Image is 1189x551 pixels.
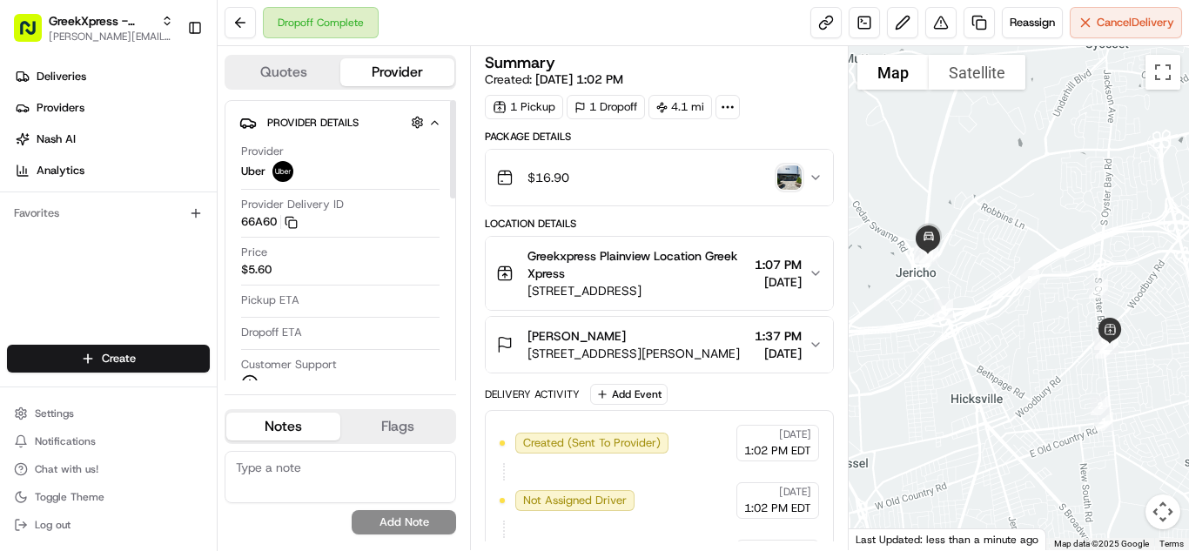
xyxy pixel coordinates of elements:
[777,165,802,190] img: photo_proof_of_delivery image
[755,345,802,362] span: [DATE]
[755,273,802,291] span: [DATE]
[49,12,154,30] button: GreekXpress - Plainview
[527,247,748,282] span: Greekxpress Plainview Location Greek Xpress
[1002,7,1063,38] button: Reassign
[1097,15,1174,30] span: Cancel Delivery
[37,131,76,147] span: Nash AI
[485,55,555,71] h3: Summary
[523,435,661,451] span: Created (Sent To Provider)
[1087,324,1120,357] div: 6
[7,94,217,122] a: Providers
[857,55,929,90] button: Show street map
[485,95,563,119] div: 1 Pickup
[7,125,217,153] a: Nash AI
[7,345,210,373] button: Create
[1013,263,1046,296] div: 8
[744,443,811,459] span: 1:02 PM EDT
[779,485,811,499] span: [DATE]
[853,527,910,550] a: Open this area in Google Maps (opens a new window)
[929,55,1025,90] button: Show satellite imagery
[7,401,210,426] button: Settings
[7,157,217,185] a: Analytics
[485,387,580,401] div: Delivery Activity
[1082,272,1115,306] div: 7
[927,292,960,326] div: 9
[486,317,833,373] button: [PERSON_NAME][STREET_ADDRESS][PERSON_NAME]1:37 PM[DATE]
[486,150,833,205] button: $16.90photo_proof_of_delivery image
[241,357,337,373] span: Customer Support
[241,197,344,212] span: Provider Delivery ID
[648,95,712,119] div: 4.1 mi
[241,214,298,230] button: 66A60
[226,58,340,86] button: Quotes
[849,528,1046,550] div: Last Updated: less than a minute ago
[527,327,626,345] span: [PERSON_NAME]
[1145,55,1180,90] button: Toggle fullscreen view
[35,462,98,476] span: Chat with us!
[1092,327,1125,360] div: 5
[1054,539,1149,548] span: Map data ©2025 Google
[35,490,104,504] span: Toggle Theme
[7,199,210,227] div: Favorites
[241,292,299,308] span: Pickup ETA
[239,108,441,137] button: Provider Details
[267,116,359,130] span: Provider Details
[241,164,265,179] span: Uber
[523,493,627,508] span: Not Assigned Driver
[485,217,834,231] div: Location Details
[35,518,71,532] span: Log out
[35,434,96,448] span: Notifications
[49,30,173,44] button: [PERSON_NAME][EMAIL_ADDRESS][DOMAIN_NAME]
[485,130,834,144] div: Package Details
[241,245,267,260] span: Price
[744,501,811,516] span: 1:02 PM EDT
[241,325,302,340] span: Dropoff ETA
[912,239,945,272] div: 11
[527,282,748,299] span: [STREET_ADDRESS]
[1084,389,1117,422] div: 2
[340,58,454,86] button: Provider
[37,163,84,178] span: Analytics
[907,237,940,270] div: 10
[1010,15,1055,30] span: Reassign
[1145,494,1180,529] button: Map camera controls
[35,407,74,420] span: Settings
[755,256,802,273] span: 1:07 PM
[1070,7,1182,38] button: CancelDelivery
[486,237,833,310] button: Greekxpress Plainview Location Greek Xpress[STREET_ADDRESS]1:07 PM[DATE]
[7,63,217,91] a: Deliveries
[102,351,136,366] span: Create
[272,161,293,182] img: uber-new-logo.jpeg
[590,384,668,405] button: Add Event
[7,457,210,481] button: Chat with us!
[1088,333,1121,366] div: 3
[37,100,84,116] span: Providers
[7,513,210,537] button: Log out
[37,69,86,84] span: Deliveries
[755,327,802,345] span: 1:37 PM
[535,71,623,87] span: [DATE] 1:02 PM
[853,527,910,550] img: Google
[226,413,340,440] button: Notes
[7,429,210,454] button: Notifications
[7,485,210,509] button: Toggle Theme
[1087,405,1120,438] div: 1
[527,169,569,186] span: $16.90
[779,427,811,441] span: [DATE]
[527,345,740,362] span: [STREET_ADDRESS][PERSON_NAME]
[241,144,284,159] span: Provider
[1159,539,1184,548] a: Terms (opens in new tab)
[7,7,180,49] button: GreekXpress - Plainview[PERSON_NAME][EMAIL_ADDRESS][DOMAIN_NAME]
[241,262,272,278] span: $5.60
[567,95,645,119] div: 1 Dropoff
[485,71,623,88] span: Created:
[340,413,454,440] button: Flags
